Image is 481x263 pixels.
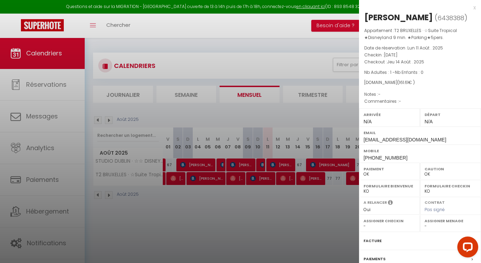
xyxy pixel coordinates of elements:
label: Email [364,129,476,136]
label: Facture [364,237,382,245]
p: Commentaires : [364,98,476,105]
span: [EMAIL_ADDRESS][DOMAIN_NAME] [364,137,446,142]
span: Pas signé [425,207,445,212]
label: Assigner Menage [425,217,476,224]
label: Départ [425,111,476,118]
label: Caution [425,165,476,172]
p: Checkout : [364,59,476,65]
p: Checkin : [364,52,476,59]
div: x [359,3,476,12]
span: [PHONE_NUMBER] [364,155,407,161]
label: Mobile [364,147,476,154]
span: N/A [364,119,372,124]
span: 6438388 [437,14,464,22]
div: [PERSON_NAME] [364,12,433,23]
span: Lun 11 Août . 2025 [407,45,443,51]
p: Notes : [364,91,476,98]
label: Formulaire Bienvenue [364,183,415,189]
span: - [399,98,401,104]
span: Nb Adultes : 1 - [364,69,423,75]
span: ( € ) [397,79,415,85]
span: Jeu 14 Août . 2025 [387,59,424,65]
p: Date de réservation : [364,45,476,52]
p: Appartement : [364,27,476,41]
span: T2 BRUXELLES · ☆Suite Tropical ★Disneyland 9 min. ★Parking★5pers. [364,28,457,40]
label: Contrat [425,200,445,204]
div: [DOMAIN_NAME] [364,79,476,86]
label: A relancer [364,200,387,206]
span: [DATE] [384,52,398,58]
label: Paiement [364,165,415,172]
span: - [378,91,381,97]
label: Paiements [364,255,385,263]
iframe: LiveChat chat widget [452,234,481,263]
span: N/A [425,119,433,124]
span: 161.61 [399,79,409,85]
span: Nb Enfants : 0 [395,69,423,75]
span: ( ) [435,13,467,23]
label: Formulaire Checkin [425,183,476,189]
label: Arrivée [364,111,415,118]
i: Sélectionner OUI si vous souhaiter envoyer les séquences de messages post-checkout [388,200,393,207]
label: Assigner Checkin [364,217,415,224]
